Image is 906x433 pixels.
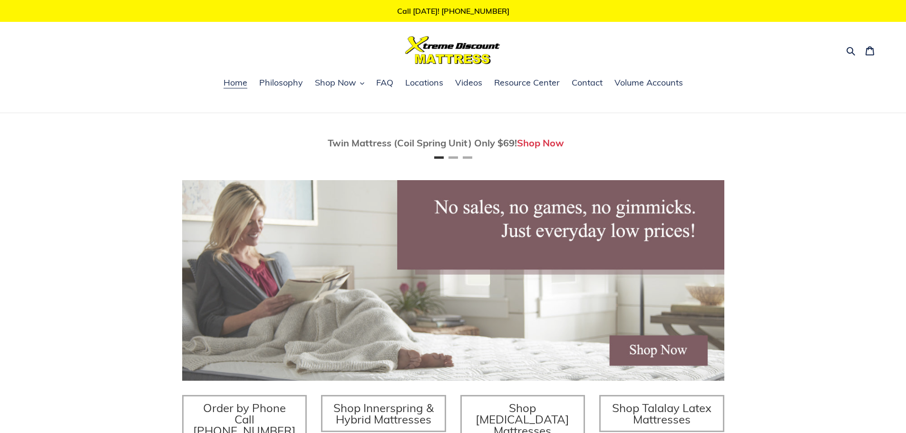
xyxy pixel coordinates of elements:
span: Shop Innerspring & Hybrid Mattresses [333,401,434,426]
img: Xtreme Discount Mattress [405,36,500,64]
span: Shop Talalay Latex Mattresses [612,401,711,426]
span: FAQ [376,77,393,88]
a: Resource Center [489,76,565,90]
span: Resource Center [494,77,560,88]
a: Philosophy [254,76,308,90]
span: Locations [405,77,443,88]
span: Volume Accounts [614,77,683,88]
span: Contact [572,77,603,88]
span: Home [224,77,247,88]
a: Locations [400,76,448,90]
a: Shop Now [517,137,564,149]
a: Home [219,76,252,90]
span: Videos [455,77,482,88]
a: Volume Accounts [610,76,688,90]
button: Page 1 [434,156,444,159]
span: Philosophy [259,77,303,88]
span: Shop Now [315,77,356,88]
a: Videos [450,76,487,90]
button: Page 3 [463,156,472,159]
button: Shop Now [310,76,369,90]
button: Page 2 [448,156,458,159]
a: Shop Talalay Latex Mattresses [599,395,724,432]
span: Twin Mattress (Coil Spring Unit) Only $69! [328,137,517,149]
a: FAQ [371,76,398,90]
a: Shop Innerspring & Hybrid Mattresses [321,395,446,432]
a: Contact [567,76,607,90]
img: herobannermay2022-1652879215306_1200x.jpg [182,180,724,381]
